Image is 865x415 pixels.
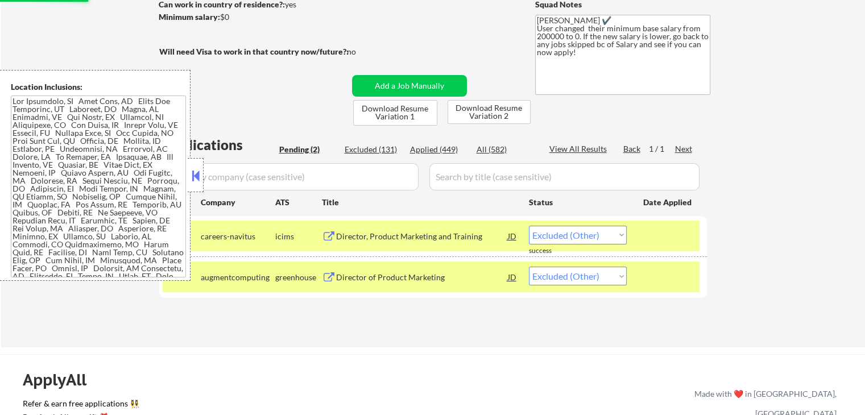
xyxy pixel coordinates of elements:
[201,231,275,242] div: careers-navitus
[201,197,275,208] div: Company
[336,272,508,283] div: Director of Product Marketing
[159,11,348,23] div: $0
[159,47,349,56] strong: Will need Visa to work in that country now/future?:
[507,267,518,287] div: JD
[345,144,402,155] div: Excluded (131)
[275,197,322,208] div: ATS
[529,246,574,256] div: success
[549,143,610,155] div: View All Results
[353,100,437,126] button: Download Resume Variation 1
[643,197,693,208] div: Date Applied
[675,143,693,155] div: Next
[23,400,457,412] a: Refer & earn free applications 👯‍♀️
[347,46,379,57] div: no
[163,138,275,152] div: Applications
[623,143,641,155] div: Back
[163,163,419,190] input: Search by company (case sensitive)
[336,231,508,242] div: Director, Product Marketing and Training
[649,143,675,155] div: 1 / 1
[322,197,518,208] div: Title
[23,370,100,389] div: ApplyAll
[159,12,220,22] strong: Minimum salary:
[11,81,186,93] div: Location Inclusions:
[448,100,531,124] button: Download Resume Variation 2
[477,144,533,155] div: All (582)
[201,272,275,283] div: augmentcomputing
[410,144,467,155] div: Applied (449)
[352,75,467,97] button: Add a Job Manually
[429,163,700,190] input: Search by title (case sensitive)
[529,192,627,212] div: Status
[507,226,518,246] div: JD
[275,231,322,242] div: icims
[275,272,322,283] div: greenhouse
[279,144,336,155] div: Pending (2)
